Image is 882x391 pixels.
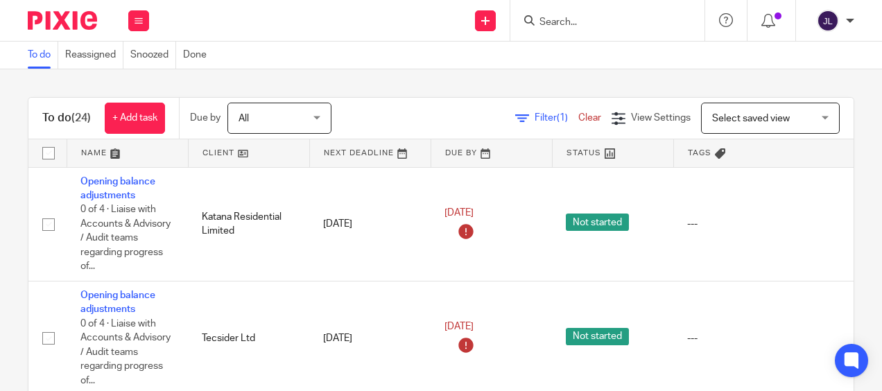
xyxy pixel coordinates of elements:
span: 0 of 4 · Liaise with Accounts & Advisory / Audit teams regarding progress of... [80,319,171,385]
span: 0 of 4 · Liaise with Accounts & Advisory / Audit teams regarding progress of... [80,205,171,271]
span: (1) [557,113,568,123]
a: Reassigned [65,42,123,69]
span: All [239,114,249,123]
img: Pixie [28,11,97,30]
td: Katana Residential Limited [188,167,309,281]
span: Not started [566,214,629,231]
p: Due by [190,111,220,125]
span: [DATE] [444,322,474,332]
img: svg%3E [817,10,839,32]
div: --- [687,331,872,345]
h1: To do [42,111,91,125]
td: [DATE] [309,167,431,281]
a: Opening balance adjustments [80,290,155,314]
a: Done [183,42,214,69]
span: Tags [688,149,711,157]
a: Clear [578,113,601,123]
a: Snoozed [130,42,176,69]
a: To do [28,42,58,69]
span: Not started [566,328,629,345]
a: Opening balance adjustments [80,177,155,200]
input: Search [538,17,663,29]
span: Select saved view [712,114,790,123]
span: Filter [535,113,578,123]
a: + Add task [105,103,165,134]
span: View Settings [631,113,691,123]
span: [DATE] [444,208,474,218]
div: --- [687,217,872,231]
span: (24) [71,112,91,123]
